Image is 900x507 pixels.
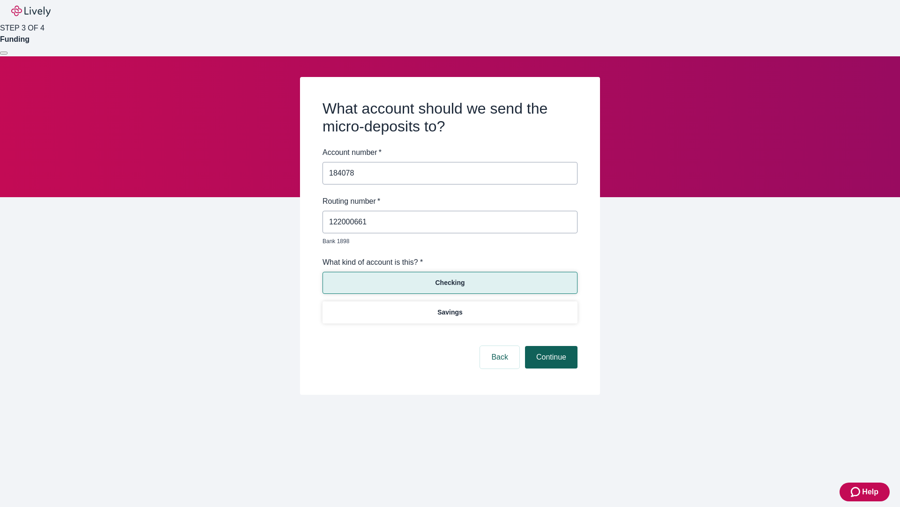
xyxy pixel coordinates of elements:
svg: Zendesk support icon [851,486,862,498]
button: Checking [322,272,577,294]
label: What kind of account is this? * [322,257,423,268]
img: Lively [11,6,51,17]
button: Zendesk support iconHelp [840,483,890,501]
label: Account number [322,147,382,158]
label: Routing number [322,196,380,207]
button: Savings [322,301,577,323]
span: Help [862,486,878,498]
button: Back [480,346,519,369]
h2: What account should we send the micro-deposits to? [322,100,577,136]
button: Continue [525,346,577,369]
p: Bank 1898 [322,237,571,246]
p: Savings [437,307,463,317]
p: Checking [435,278,465,288]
